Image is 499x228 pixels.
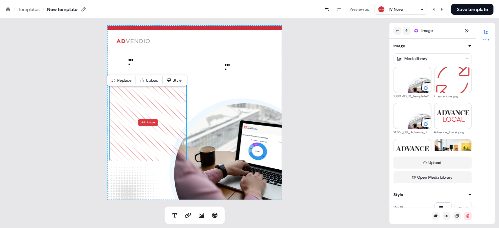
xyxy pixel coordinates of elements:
[393,202,404,213] div: Width
[350,6,369,13] div: Preview as
[393,191,403,198] div: Style
[374,4,427,15] button: TV Nova
[476,27,495,41] button: Edits
[458,204,462,211] div: px
[18,6,40,13] a: Templates
[42,6,44,13] div: /
[435,98,472,134] img: Advance_Local.png
[434,129,472,135] div: Advance_Local.png
[451,4,494,15] button: Save template
[13,6,15,13] div: /
[393,157,472,169] button: Upload
[393,93,432,99] div: 1080x1080_Template2_noCTA.png
[434,93,472,99] div: Integrations.jpg
[393,43,472,49] button: Image
[393,191,472,198] button: Style
[137,76,161,85] button: Upload
[393,129,432,135] div: 2025_08_Advance_Local_2.png
[393,171,472,183] button: Open Media Library
[394,62,431,98] img: 1080x1080_Template2_noCTA.png
[435,63,472,98] img: Integrations.jpg
[404,55,428,62] div: Media library
[422,27,433,34] span: Image
[388,6,403,13] div: TV Nova
[394,98,431,134] img: 2025_08_Advance_Local_2.png
[138,119,158,126] button: Add image
[47,6,77,13] div: New template
[109,76,134,85] button: Replace
[393,43,405,49] div: Image
[164,76,186,85] button: Style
